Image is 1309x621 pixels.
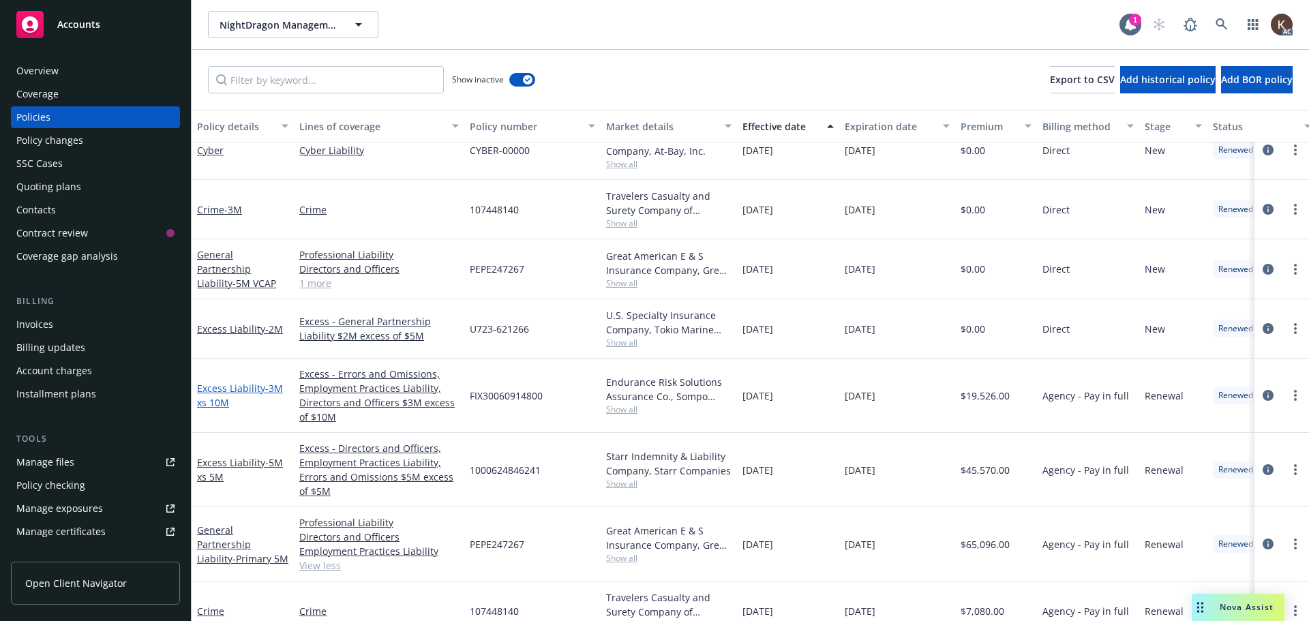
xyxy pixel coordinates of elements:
span: $0.00 [961,143,985,157]
div: Policies [16,106,50,128]
div: U.S. Specialty Insurance Company, Tokio Marine HCC [606,308,732,337]
div: Policy changes [16,130,83,151]
span: New [1145,202,1165,217]
a: Excess Liability [197,322,283,335]
span: U723-621266 [470,322,529,336]
span: [DATE] [742,389,773,403]
span: Renewed [1218,389,1253,402]
a: Accounts [11,5,180,44]
a: Search [1208,11,1235,38]
span: Show all [606,217,732,229]
span: New [1145,322,1165,336]
div: Coverage [16,83,59,105]
div: Manage claims [16,544,85,566]
button: Add BOR policy [1221,66,1293,93]
span: $0.00 [961,262,985,276]
a: more [1287,603,1304,619]
button: Premium [955,110,1037,142]
span: Accounts [57,19,100,30]
div: Manage certificates [16,521,106,543]
div: Great American E & S Insurance Company, Great American Insurance Group [606,524,732,552]
span: Show all [606,404,732,415]
span: [DATE] [742,604,773,618]
span: [DATE] [845,389,875,403]
span: Show all [606,478,732,489]
div: 1 [1129,14,1141,26]
span: Agency - Pay in full [1042,537,1129,551]
a: Professional Liability [299,515,459,530]
div: Great American E & S Insurance Company, Great American Insurance Group, RT Specialty Insurance Se... [606,249,732,277]
span: New [1145,262,1165,276]
span: [DATE] [742,537,773,551]
div: Coverage gap analysis [16,245,118,267]
span: Open Client Navigator [25,576,127,590]
span: Renewed [1218,263,1253,275]
a: Professional Liability [299,247,459,262]
a: Billing updates [11,337,180,359]
span: Renewed [1218,203,1253,215]
a: Contacts [11,199,180,221]
div: Tools [11,432,180,446]
span: Show all [606,337,732,348]
div: Policy details [197,119,273,134]
span: NightDragon Management Company, LLC [220,18,337,32]
span: Renewed [1218,322,1253,335]
span: [DATE] [845,202,875,217]
a: Start snowing [1145,11,1173,38]
span: $45,570.00 [961,463,1010,477]
a: Installment plans [11,383,180,405]
span: Show all [606,158,732,170]
a: circleInformation [1260,387,1276,404]
span: - 2M [265,322,283,335]
span: Nova Assist [1220,601,1274,613]
span: Direct [1042,202,1070,217]
span: - 3M [224,203,242,216]
button: Billing method [1037,110,1139,142]
a: more [1287,201,1304,217]
div: Installment plans [16,383,96,405]
a: General Partnership Liability [197,524,288,565]
a: Directors and Officers [299,262,459,276]
a: more [1287,261,1304,277]
span: Renewal [1145,604,1184,618]
span: Manage exposures [11,498,180,519]
a: Excess - Directors and Officers, Employment Practices Liability, Errors and Omissions $5M excess ... [299,441,459,498]
button: Market details [601,110,737,142]
a: Excess - General Partnership Liability $2M excess of $5M [299,314,459,343]
span: Renewed [1218,464,1253,476]
a: more [1287,387,1304,404]
a: Cyber [197,144,224,157]
span: - Primary 5M [232,552,288,565]
span: [DATE] [742,463,773,477]
div: At-Bay Specialty Insurance Company, At-Bay, Inc. [606,130,732,158]
a: Crime [299,202,459,217]
span: Add BOR policy [1221,73,1293,86]
a: Crime [197,203,242,216]
button: Effective date [737,110,839,142]
div: Travelers Casualty and Surety Company of America, Travelers Insurance [606,189,732,217]
a: Crime [299,604,459,618]
a: more [1287,536,1304,552]
a: circleInformation [1260,320,1276,337]
a: Manage certificates [11,521,180,543]
span: [DATE] [742,202,773,217]
a: circleInformation [1260,142,1276,158]
span: [DATE] [845,463,875,477]
span: PEPE247267 [470,537,524,551]
span: 107448140 [470,604,519,618]
div: Effective date [742,119,819,134]
span: $0.00 [961,322,985,336]
a: circleInformation [1260,461,1276,478]
div: Drag to move [1192,594,1209,621]
span: 107448140 [470,202,519,217]
a: Directors and Officers [299,530,459,544]
a: circleInformation [1260,201,1276,217]
div: Contract review [16,222,88,244]
div: Policy checking [16,474,85,496]
div: Billing [11,294,180,308]
span: FIX30060914800 [470,389,543,403]
span: CYBER-00000 [470,143,530,157]
span: Renewal [1145,537,1184,551]
div: Invoices [16,314,53,335]
a: Switch app [1239,11,1267,38]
